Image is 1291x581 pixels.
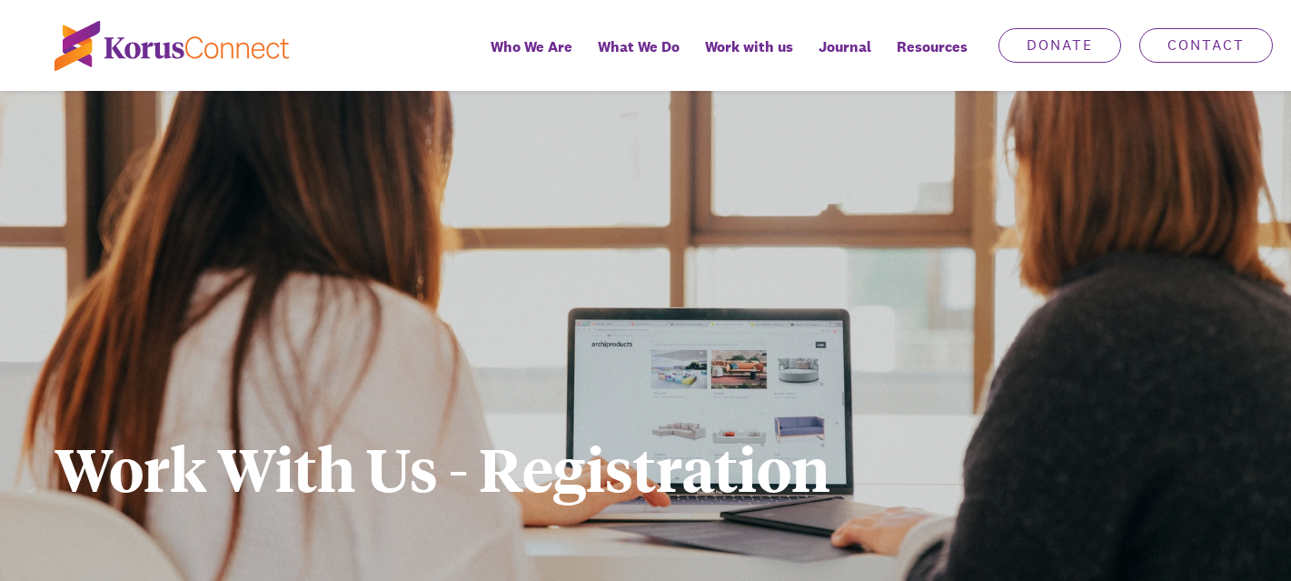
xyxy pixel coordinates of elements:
span: Who We Are [491,34,572,60]
a: What We Do [585,25,692,91]
img: korus-connect%2Fc5177985-88d5-491d-9cd7-4a1febad1357_logo.svg [55,21,289,71]
a: Donate [998,28,1121,63]
a: Work with us [692,25,806,91]
a: Journal [806,25,884,91]
a: Who We Are [478,25,585,91]
span: Work with us [705,34,793,60]
span: What We Do [598,34,680,60]
span: Journal [819,34,871,60]
h1: Work With Us - Registration [55,438,934,498]
div: Resources [884,25,980,91]
a: Contact [1139,28,1273,63]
